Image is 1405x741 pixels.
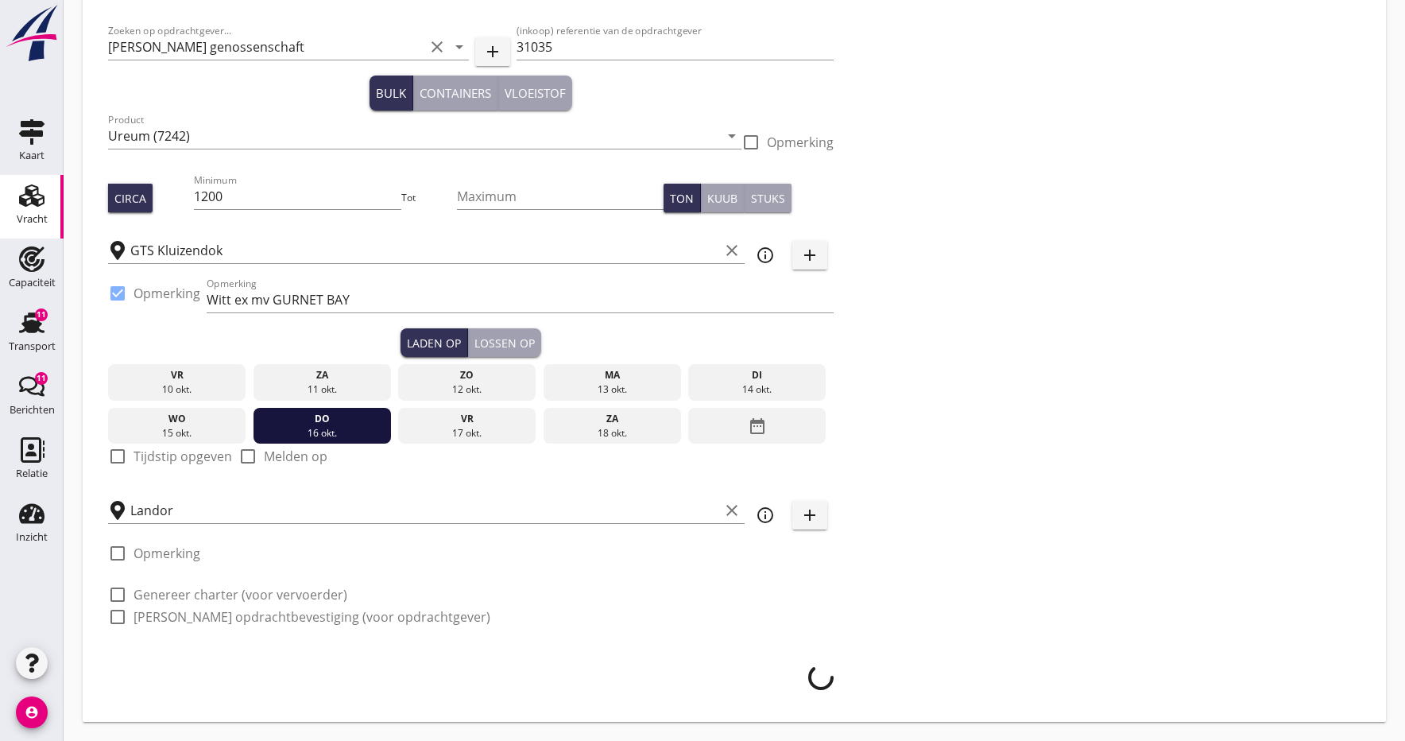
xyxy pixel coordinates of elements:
[745,184,792,212] button: Stuks
[19,150,45,161] div: Kaart
[547,412,677,426] div: za
[420,84,491,103] div: Containers
[701,184,745,212] button: Kuub
[134,285,200,301] label: Opmerking
[547,368,677,382] div: ma
[257,382,387,397] div: 11 okt.
[517,34,833,60] input: (inkoop) referentie van de opdrachtgever
[134,545,200,561] label: Opmerking
[112,382,242,397] div: 10 okt.
[401,328,468,357] button: Laden op
[756,506,775,525] i: info_outline
[457,184,664,209] input: Maximum
[800,246,819,265] i: add
[257,368,387,382] div: za
[257,412,387,426] div: do
[722,126,741,145] i: arrow_drop_down
[10,405,55,415] div: Berichten
[108,184,153,212] button: Circa
[450,37,469,56] i: arrow_drop_down
[3,4,60,63] img: logo-small.a267ee39.svg
[35,308,48,321] div: 11
[751,190,785,207] div: Stuks
[707,190,737,207] div: Kuub
[670,190,694,207] div: Ton
[108,123,719,149] input: Product
[112,368,242,382] div: vr
[748,412,767,440] i: date_range
[692,368,822,382] div: di
[134,448,232,464] label: Tijdstip opgeven
[130,498,719,523] input: Losplaats
[376,84,406,103] div: Bulk
[474,335,535,351] div: Lossen op
[468,328,541,357] button: Lossen op
[722,241,741,260] i: clear
[207,287,834,312] input: Opmerking
[257,426,387,440] div: 16 okt.
[483,42,502,61] i: add
[17,214,48,224] div: Vracht
[134,587,347,603] label: Genereer charter (voor vervoerder)
[664,184,701,212] button: Ton
[370,76,413,111] button: Bulk
[756,246,775,265] i: info_outline
[16,696,48,728] i: account_circle
[112,412,242,426] div: wo
[413,76,498,111] button: Containers
[108,34,424,60] input: Zoeken op opdrachtgever...
[800,506,819,525] i: add
[692,382,822,397] div: 14 okt.
[767,134,834,150] label: Opmerking
[112,426,242,440] div: 15 okt.
[722,501,741,520] i: clear
[505,84,566,103] div: Vloeistof
[407,335,461,351] div: Laden op
[130,238,719,263] input: Laadplaats
[264,448,327,464] label: Melden op
[402,382,532,397] div: 12 okt.
[35,372,48,385] div: 11
[401,191,457,205] div: Tot
[547,382,677,397] div: 13 okt.
[114,190,146,207] div: Circa
[402,368,532,382] div: zo
[402,412,532,426] div: vr
[9,277,56,288] div: Capaciteit
[194,184,401,209] input: Minimum
[16,468,48,479] div: Relatie
[16,532,48,542] div: Inzicht
[498,76,572,111] button: Vloeistof
[9,341,56,351] div: Transport
[134,609,490,625] label: [PERSON_NAME] opdrachtbevestiging (voor opdrachtgever)
[402,426,532,440] div: 17 okt.
[547,426,677,440] div: 18 okt.
[428,37,447,56] i: clear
